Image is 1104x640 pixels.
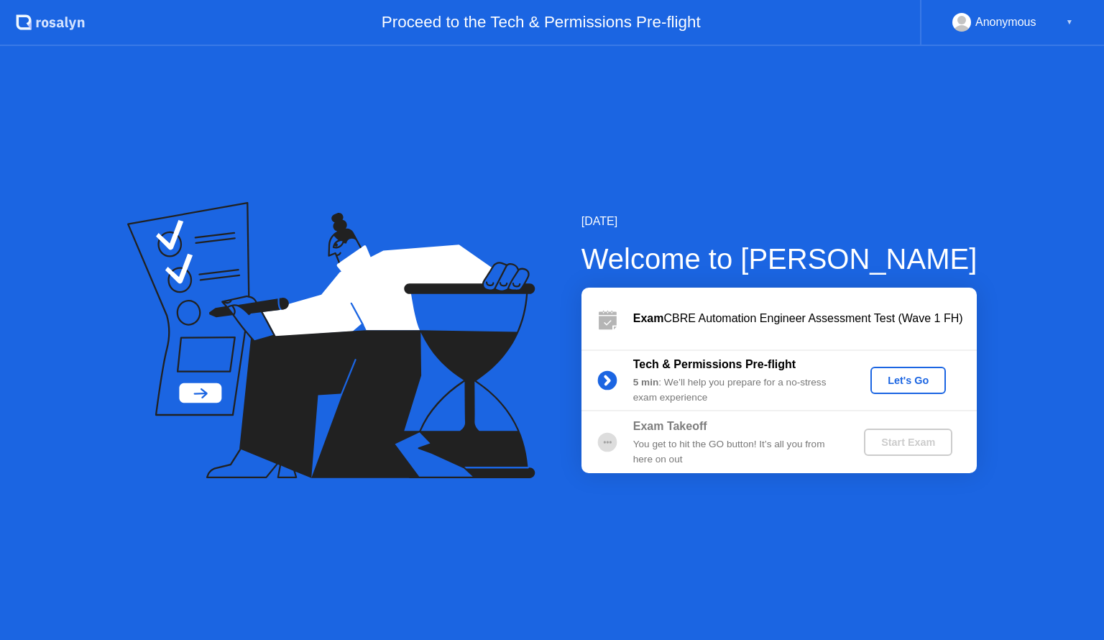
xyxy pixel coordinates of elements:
b: Exam [633,312,664,324]
button: Let's Go [870,367,946,394]
b: Exam Takeoff [633,420,707,432]
div: [DATE] [581,213,977,230]
b: 5 min [633,377,659,388]
div: You get to hit the GO button! It’s all you from here on out [633,437,840,467]
div: Start Exam [870,436,947,448]
div: : We’ll help you prepare for a no-stress exam experience [633,375,840,405]
div: CBRE Automation Engineer Assessment Test (Wave 1 FH) [633,310,977,327]
div: Anonymous [975,13,1036,32]
button: Start Exam [864,429,952,456]
b: Tech & Permissions Pre-flight [633,358,796,370]
div: ▼ [1066,13,1073,32]
div: Let's Go [876,375,940,386]
div: Welcome to [PERSON_NAME] [581,237,977,280]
